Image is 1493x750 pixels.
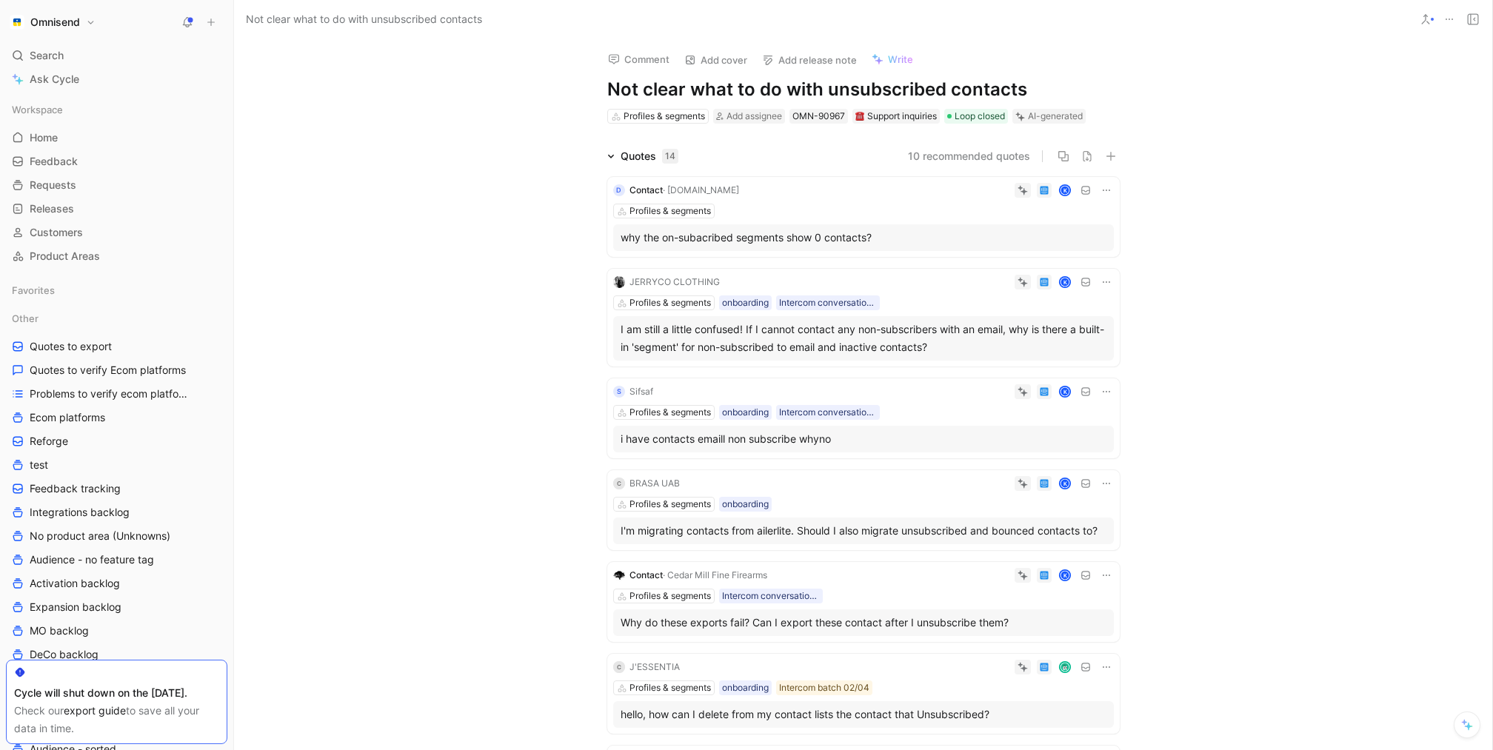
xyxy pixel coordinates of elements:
[621,706,1106,723] div: hello, how can I delete from my contact lists the contact that Unsubscribed?
[6,430,227,452] a: Reforge
[613,661,625,673] div: C
[30,552,154,567] span: Audience - no feature tag
[12,102,63,117] span: Workspace
[792,109,845,124] div: OMN-90967
[755,50,864,70] button: Add release note
[30,481,121,496] span: Feedback tracking
[6,549,227,571] a: Audience - no feature tag
[30,600,121,615] span: Expansion backlog
[722,497,769,512] div: onboarding
[30,386,190,401] span: Problems to verify ecom platforms
[629,405,711,420] div: Profiles & segments
[30,623,89,638] span: MO backlog
[30,339,112,354] span: Quotes to export
[1060,571,1069,580] div: K
[6,68,227,90] a: Ask Cycle
[629,295,711,310] div: Profiles & segments
[30,47,64,64] span: Search
[629,275,720,289] div: JERRYCO CLOTHING
[30,249,100,264] span: Product Areas
[621,522,1106,540] div: I'm migrating contacts from ailerlite. Should I also migrate unsubscribed and bounced contacts to?
[629,497,711,512] div: Profiles & segments
[629,384,653,399] div: Sifsaf
[621,430,1106,448] div: i have contacts emaill non subscribe whyno
[6,12,99,33] button: OmnisendOmnisend
[855,109,937,124] div: Support inquiries
[722,680,769,695] div: onboarding
[607,78,1120,101] h1: Not clear what to do with unsubscribed contacts
[30,70,79,88] span: Ask Cycle
[30,505,130,520] span: Integrations backlog
[6,98,227,121] div: Workspace
[6,406,227,429] a: Ecom platforms
[12,283,55,298] span: Favorites
[10,15,24,30] img: Omnisend
[30,154,78,169] span: Feedback
[629,476,680,491] div: BRASA UAB
[629,569,663,580] span: Contact
[30,130,58,145] span: Home
[30,647,98,662] span: DeCo backlog
[855,112,864,121] img: ☎️
[6,150,227,173] a: Feedback
[30,16,80,29] h1: Omnisend
[30,529,170,543] span: No product area (Unknowns)
[6,127,227,149] a: Home
[1060,663,1069,672] img: avatar
[6,383,227,405] a: Problems to verify ecom platforms
[30,225,83,240] span: Customers
[621,147,678,165] div: Quotes
[722,295,769,310] div: onboarding
[629,660,680,674] div: J'ESSENTIA
[852,109,940,124] div: ☎️Support inquiries
[6,501,227,523] a: Integrations backlog
[613,478,625,489] div: C
[722,589,820,603] div: Intercom conversation list between 25_04_24-04_27 paying brands 250428 - Copy of bquxjob_40c62e7b...
[14,684,219,702] div: Cycle will shut down on the [DATE].
[6,174,227,196] a: Requests
[908,147,1030,165] button: 10 recommended quotes
[12,311,39,326] span: Other
[6,572,227,595] a: Activation backlog
[613,569,625,581] img: logo
[613,184,625,196] div: d
[6,44,227,67] div: Search
[30,178,76,192] span: Requests
[601,147,684,165] div: Quotes14
[779,405,877,420] div: Intercom conversation list between 25_06_02-06_09 paying brands 250609 - Conversation data [DATE]...
[6,478,227,500] a: Feedback tracking
[629,184,663,195] span: Contact
[1060,387,1069,397] div: K
[6,198,227,220] a: Releases
[722,405,769,420] div: onboarding
[6,245,227,267] a: Product Areas
[944,109,1008,124] div: Loop closed
[629,680,711,695] div: Profiles & segments
[888,53,913,66] span: Write
[662,149,678,164] div: 14
[6,525,227,547] a: No product area (Unknowns)
[779,295,877,310] div: Intercom conversation list between 25_05_02-05_07 paying brands 250508 - Conversation data [PHONE...
[1028,109,1083,124] div: AI-generated
[624,109,705,124] div: Profiles & segments
[663,184,739,195] span: · [DOMAIN_NAME]
[6,620,227,642] a: MO backlog
[1060,186,1069,195] div: K
[621,614,1106,632] div: Why do these exports fail? Can I export these contact after I unsubscribe them?
[955,109,1005,124] span: Loop closed
[629,204,711,218] div: Profiles & segments
[621,229,1106,247] div: why the on-subacribed segments show 0 contacts?
[30,434,68,449] span: Reforge
[30,363,186,378] span: Quotes to verify Ecom platforms
[30,576,120,591] span: Activation backlog
[6,596,227,618] a: Expansion backlog
[64,704,126,717] a: export guide
[613,386,625,398] div: S
[14,702,219,737] div: Check our to save all your data in time.
[6,279,227,301] div: Favorites
[865,49,920,70] button: Write
[30,410,105,425] span: Ecom platforms
[727,110,782,121] span: Add assignee
[6,359,227,381] a: Quotes to verify Ecom platforms
[629,589,711,603] div: Profiles & segments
